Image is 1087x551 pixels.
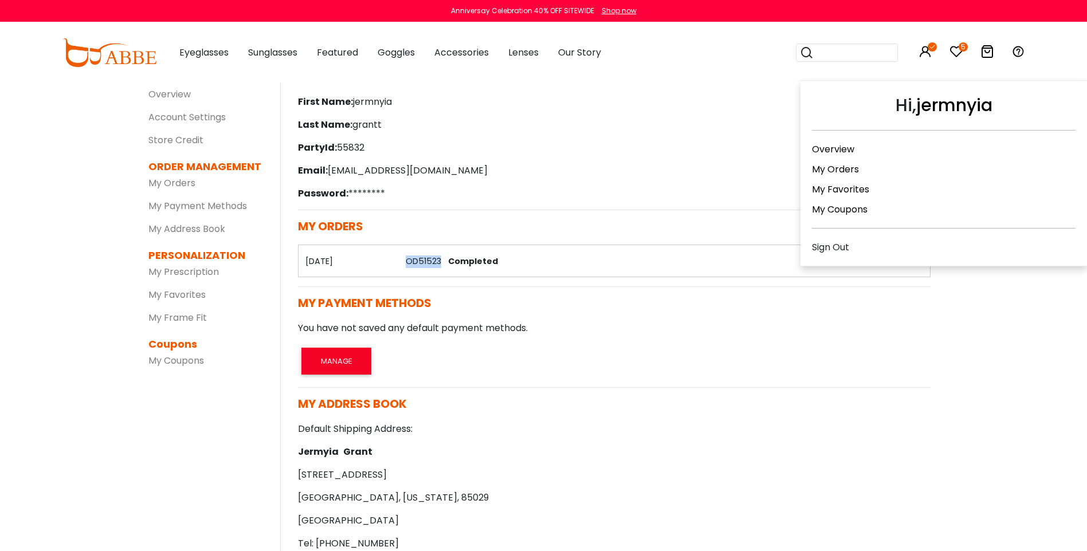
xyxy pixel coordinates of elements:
a: My Frame Fit [148,311,207,324]
div: Anniversay Celebration 40% OFF SITEWIDE [451,6,594,16]
span: Goggles [378,46,415,59]
p: Tel: [PHONE_NUMBER] [298,537,931,550]
a: OD51523 [406,255,441,267]
span: Email: [298,164,328,177]
a: My Favorites [148,288,206,301]
span: Accessories [434,46,489,59]
div: Hi, [812,92,1076,131]
span: Sunglasses [248,46,297,59]
p: [STREET_ADDRESS] [298,468,931,482]
font: 55832 [337,141,364,154]
dt: PERSONALIZATION [148,247,263,263]
div: Shop now [602,6,637,16]
span: PartyId: [298,141,337,154]
img: abbeglasses.com [62,38,156,67]
a: MANAGE [298,354,375,367]
span: Password: [298,187,348,200]
a: Overview [812,143,854,156]
a: My Orders [812,163,859,176]
a: My Address Book [148,222,225,235]
iframe: Chat [837,96,1078,509]
span: Last Name: [298,118,352,131]
p: You have not saved any default payment methods. [298,321,931,335]
span: Grant [339,445,372,458]
span: First Name: [298,95,353,108]
a: My Orders [148,176,195,190]
a: jermnyia [916,93,992,117]
a: Account Settings [148,111,226,124]
dt: ORDER MANAGEMENT [148,159,263,174]
a: My Prescription [148,265,219,278]
a: Overview [148,88,191,101]
font: [EMAIL_ADDRESS][DOMAIN_NAME] [328,164,488,177]
span: MY PAYMENT METHODS [298,295,431,311]
font: grantt [352,118,382,131]
a: My Coupons [812,203,868,216]
div: Sign Out [812,240,1076,254]
a: My Coupons [148,354,204,367]
a: 5 [949,47,963,60]
span: Completed [444,255,498,267]
p: [GEOGRAPHIC_DATA], [US_STATE], 85029 [298,491,931,505]
a: My Payment Methods [148,199,247,212]
a: My Favorites [812,183,869,196]
span: Lenses [508,46,539,59]
a: Shop now [596,6,637,15]
i: 5 [959,42,968,52]
span: MY ADDRESS BOOK [298,396,407,412]
span: MY ORDERS [298,218,363,234]
font: jermnyia [353,95,392,108]
th: [DATE] [298,245,399,277]
span: Eyeglasses [179,46,229,59]
a: Store Credit [148,133,203,147]
p: [GEOGRAPHIC_DATA] [298,514,931,528]
button: MANAGE [301,348,371,374]
strong: Default Shipping Address: [298,422,413,435]
dt: Coupons [148,336,263,352]
span: Jermyia [298,445,339,458]
span: Our Story [558,46,601,59]
span: Featured [317,46,358,59]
